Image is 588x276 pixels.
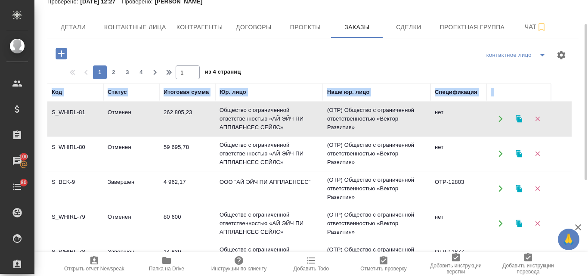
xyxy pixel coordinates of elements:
td: Общество с ограниченной ответственностью «АЙ ЭЙЧ ПИ АППЛАЕНСЕС СЕЙЛС» [215,102,323,136]
div: Итоговая сумма [164,88,209,96]
td: (OTP) Общество с ограниченной ответственностью «Вектор Развития» [323,171,430,206]
button: Открыть [492,180,509,198]
td: Отменен [103,208,159,239]
td: (OTP) Общество с ограниченной ответственностью «Вектор Развития» [323,206,430,241]
div: Юр. лицо [220,88,246,96]
td: S_WHIRL-78 [47,243,103,273]
td: (OTP) Общество с ограниченной ответственностью «Вектор Развития» [323,102,430,136]
span: Папка на Drive [149,266,184,272]
td: 14 830 [159,243,215,273]
td: Завершен [103,243,159,273]
span: Проекты [285,22,326,33]
td: S_WHIRL-79 [47,208,103,239]
button: Удалить [529,180,546,198]
div: split button [484,48,551,62]
span: Инструкции по клиенту [211,266,267,272]
span: 3 [121,68,134,77]
span: Детали [53,22,94,33]
td: Отменен [103,139,159,169]
a: 100 [2,150,32,172]
td: 80 600 [159,208,215,239]
div: Наше юр. лицо [327,88,370,96]
div: Код [52,88,62,96]
a: 80 [2,176,32,198]
span: Добавить инструкции верстки [425,263,487,275]
td: 262 805,23 [159,104,215,134]
button: Добавить инструкции перевода [492,252,564,276]
button: 🙏 [558,229,579,250]
span: 80 [15,178,32,187]
td: OTP-11877 [430,243,486,273]
span: Проектная группа [439,22,504,33]
td: ООО "АЙ ЭЙЧ ПИ АППЛАЕНСЕС" [215,174,323,204]
svg: Подписаться [536,22,547,32]
div: Спецификация [435,88,477,96]
button: 2 [107,65,121,79]
td: S_WHIRL-81 [47,104,103,134]
td: нет [430,208,486,239]
td: Завершен [103,174,159,204]
button: Отметить проверку [347,252,420,276]
button: Клонировать [510,110,528,128]
td: нет [430,104,486,134]
td: Отменен [103,104,159,134]
span: 2 [107,68,121,77]
button: Добавить проект [50,45,73,62]
span: Чат [515,22,556,32]
button: Папка на Drive [130,252,203,276]
td: 59 695,78 [159,139,215,169]
td: S_BEK-9 [47,174,103,204]
button: Инструкции по клиенту [203,252,275,276]
button: Добавить инструкции верстки [420,252,492,276]
button: Клонировать [510,215,528,233]
span: Договоры [233,22,274,33]
span: 🙏 [561,230,576,248]
td: Общество с ограниченной ответственностью «АЙ ЭЙЧ ПИ АППЛАЕНСЕС СЕЙЛС» [215,206,323,241]
span: Контрагенты [176,22,223,33]
span: 4 [134,68,148,77]
button: Удалить [529,250,546,267]
span: из 4 страниц [205,67,241,79]
span: Заказы [336,22,378,33]
button: Добавить Todo [275,252,347,276]
span: Сделки [388,22,429,33]
button: Открыть [492,110,509,128]
span: Открыть отчет Newspeak [64,266,124,272]
button: 4 [134,65,148,79]
button: Удалить [529,215,546,233]
span: Контактные лица [104,22,166,33]
span: 100 [14,152,34,161]
span: Настроить таблицу [551,45,572,65]
span: Отметить проверку [360,266,406,272]
span: Добавить Todo [294,266,329,272]
button: Открыть [492,145,509,163]
button: Удалить [529,110,546,128]
button: Клонировать [510,180,528,198]
td: (OTP) Общество с ограниченной ответственностью «Вектор Развития» [323,136,430,171]
td: Общество с ограниченной ответственностью «АЙ ЭЙЧ ПИ АППЛАЕНСЕС СЕЙЛС» [215,241,323,276]
button: Открыть отчет Newspeak [58,252,130,276]
button: Удалить [529,145,546,163]
td: (OTP) Общество с ограниченной ответственностью «Вектор Развития» [323,241,430,276]
button: Открыть [492,215,509,233]
td: Общество с ограниченной ответственностью «АЙ ЭЙЧ ПИ АППЛАЕНСЕС СЕЙЛС» [215,136,323,171]
td: 4 962,17 [159,174,215,204]
td: нет [430,139,486,169]
button: Клонировать [510,250,528,267]
span: Добавить инструкции перевода [497,263,559,275]
button: 3 [121,65,134,79]
td: OTP-12803 [430,174,486,204]
div: Статус [108,88,127,96]
button: Клонировать [510,145,528,163]
td: S_WHIRL-80 [47,139,103,169]
button: Открыть [492,250,509,267]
